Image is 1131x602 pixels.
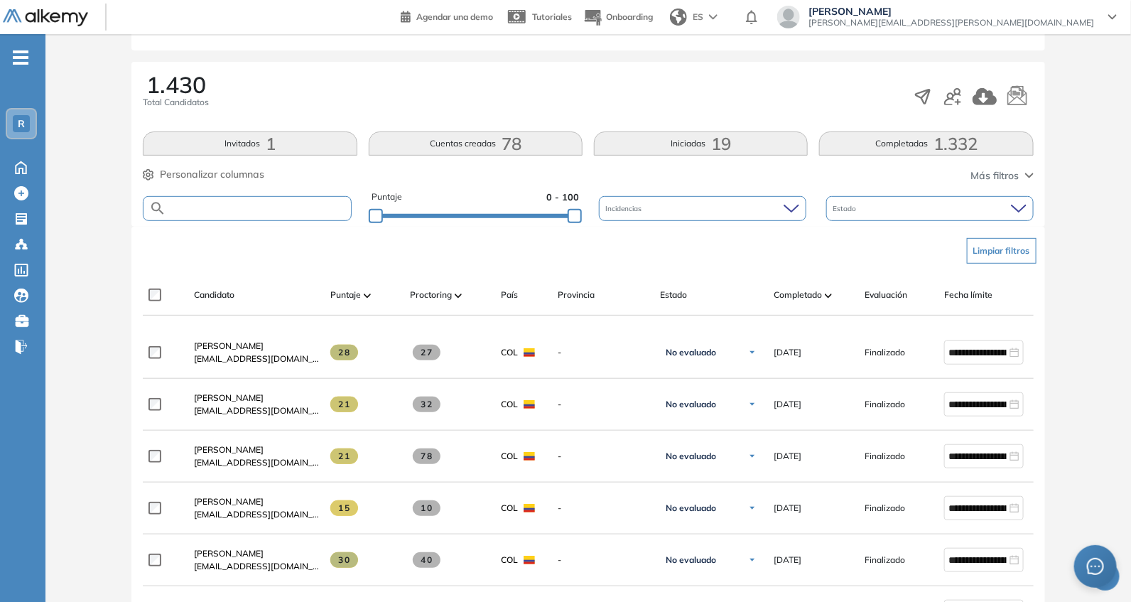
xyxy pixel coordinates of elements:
img: Ícono de flecha [748,400,757,409]
img: [missing "en.ARROW_ALT" translation] [825,294,832,298]
span: No evaluado [666,399,716,410]
span: COL [501,346,518,359]
span: [DATE] [774,502,801,515]
span: COL [501,502,518,515]
span: COL [501,450,518,463]
span: 30 [330,552,358,568]
span: Proctoring [410,289,452,301]
span: Agendar una demo [416,11,493,22]
span: [EMAIL_ADDRESS][DOMAIN_NAME] [194,353,319,365]
span: Finalizado [865,346,905,359]
img: COL [524,504,535,512]
img: COL [524,400,535,409]
span: Completado [774,289,822,301]
a: [PERSON_NAME] [194,495,319,508]
img: COL [524,556,535,564]
span: [EMAIL_ADDRESS][DOMAIN_NAME] [194,456,319,469]
span: [EMAIL_ADDRESS][DOMAIN_NAME] [194,508,319,521]
span: Onboarding [606,11,653,22]
span: No evaluado [666,347,716,358]
span: Puntaje [330,289,361,301]
span: - [558,346,649,359]
span: No evaluado [666,554,716,566]
img: Ícono de flecha [748,504,757,512]
img: Ícono de flecha [748,452,757,461]
button: Limpiar filtros [967,238,1037,264]
span: [DATE] [774,398,801,411]
img: Ícono de flecha [748,556,757,564]
span: Estado [833,203,860,214]
button: Cuentas creadas78 [369,131,583,156]
span: ES [693,11,703,23]
span: [PERSON_NAME] [194,340,264,351]
span: Provincia [558,289,595,301]
span: Tutoriales [532,11,572,22]
span: [PERSON_NAME] [194,392,264,403]
img: Ícono de flecha [748,348,757,357]
span: COL [501,398,518,411]
img: [missing "en.ARROW_ALT" translation] [364,294,371,298]
span: 78 [413,448,440,464]
span: - [558,450,649,463]
i: - [13,56,28,59]
span: - [558,502,649,515]
span: 15 [330,500,358,516]
span: País [501,289,518,301]
span: 10 [413,500,440,516]
img: COL [524,452,535,461]
span: 21 [330,397,358,412]
span: Finalizado [865,554,905,566]
span: Personalizar columnas [160,167,264,182]
span: Finalizado [865,450,905,463]
span: [DATE] [774,450,801,463]
span: Total Candidatos [143,96,209,109]
span: 0 - 100 [546,190,579,204]
span: Estado [660,289,687,301]
button: Iniciadas19 [594,131,808,156]
button: Completadas1.332 [819,131,1033,156]
img: SEARCH_ALT [149,200,166,217]
span: Puntaje [372,190,402,204]
span: No evaluado [666,502,716,514]
span: 27 [413,345,440,360]
a: [PERSON_NAME] [194,392,319,404]
span: R [18,118,25,129]
a: [PERSON_NAME] [194,547,319,560]
span: message [1087,558,1104,575]
img: COL [524,348,535,357]
span: 1.430 [146,73,206,96]
a: [PERSON_NAME] [194,444,319,456]
span: Más filtros [971,168,1019,183]
span: [EMAIL_ADDRESS][DOMAIN_NAME] [194,560,319,573]
img: arrow [709,14,718,20]
span: - [558,554,649,566]
span: [DATE] [774,346,801,359]
span: Finalizado [865,398,905,411]
span: Candidato [194,289,234,301]
span: Incidencias [606,203,645,214]
a: [PERSON_NAME] [194,340,319,353]
div: Incidencias [599,196,806,221]
img: Logo [3,9,88,27]
span: 21 [330,448,358,464]
span: Fecha límite [944,289,992,301]
span: 40 [413,552,440,568]
span: Evaluación [865,289,907,301]
span: 28 [330,345,358,360]
span: [PERSON_NAME] [194,496,264,507]
button: Más filtros [971,168,1034,183]
span: - [558,398,649,411]
span: [PERSON_NAME] [808,6,1094,17]
span: [PERSON_NAME] [194,444,264,455]
img: world [670,9,687,26]
a: Agendar una demo [401,7,493,24]
span: No evaluado [666,451,716,462]
span: 32 [413,397,440,412]
button: Invitados1 [143,131,357,156]
span: [PERSON_NAME][EMAIL_ADDRESS][PERSON_NAME][DOMAIN_NAME] [808,17,1094,28]
img: [missing "en.ARROW_ALT" translation] [455,294,462,298]
button: Personalizar columnas [143,167,264,182]
span: [PERSON_NAME] [194,548,264,559]
div: Estado [826,196,1034,221]
span: [EMAIL_ADDRESS][DOMAIN_NAME] [194,404,319,417]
